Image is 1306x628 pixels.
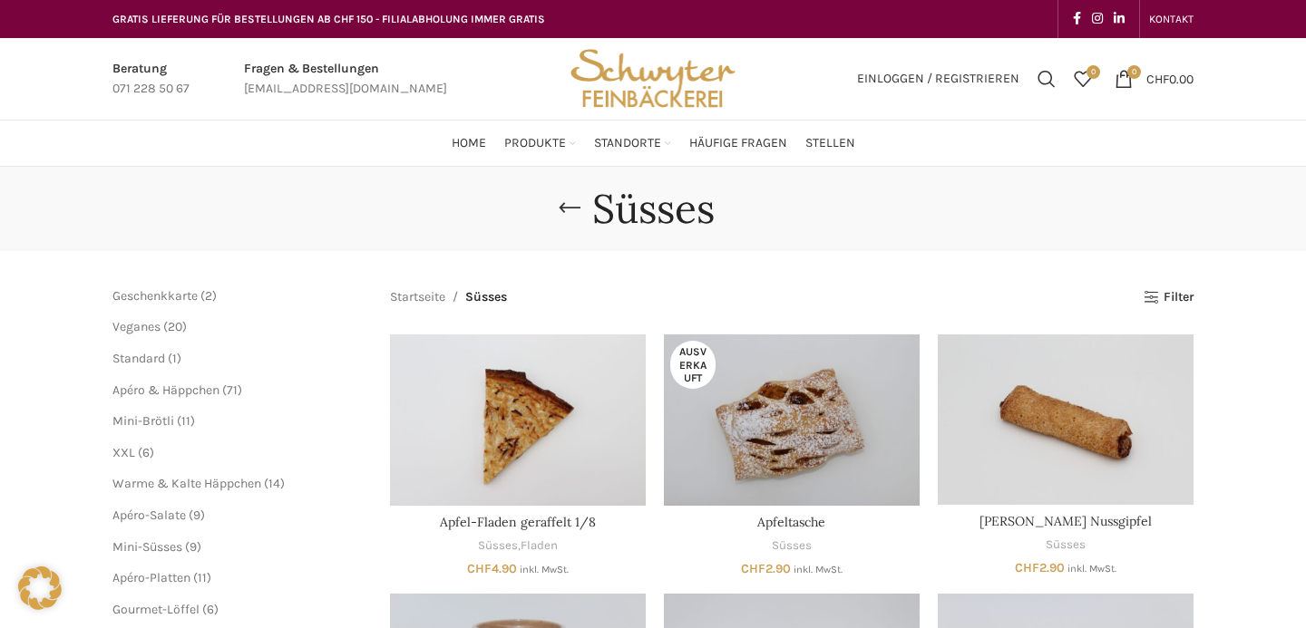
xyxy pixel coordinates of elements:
[112,351,165,366] a: Standard
[689,135,787,152] span: Häufige Fragen
[594,125,671,161] a: Standorte
[390,287,507,307] nav: Breadcrumb
[848,61,1028,97] a: Einloggen / Registrieren
[1146,71,1194,86] bdi: 0.00
[670,341,716,389] span: Ausverkauft
[857,72,1019,85] span: Einloggen / Registrieren
[390,287,445,307] a: Startseite
[478,537,518,555] a: Süsses
[1028,61,1065,97] a: Suchen
[564,70,742,85] a: Site logo
[504,135,566,152] span: Produkte
[112,476,261,491] a: Warme & Kalte Häppchen
[1067,6,1087,32] a: Facebook social link
[244,59,447,100] a: Infobox link
[112,59,190,100] a: Infobox link
[207,602,214,617] span: 6
[1015,560,1039,575] span: CHF
[467,561,517,576] bdi: 4.90
[1015,560,1065,575] bdi: 2.90
[805,135,855,152] span: Stellen
[1106,61,1203,97] a: 0 CHF0.00
[564,38,742,120] img: Bäckerei Schwyter
[190,539,197,555] span: 9
[805,125,855,161] a: Stellen
[205,288,212,304] span: 2
[467,561,492,576] span: CHF
[452,135,486,152] span: Home
[1149,1,1194,37] a: KONTAKT
[1127,65,1141,79] span: 0
[390,537,646,555] div: ,
[520,564,569,575] small: inkl. MwSt.
[794,564,843,575] small: inkl. MwSt.
[1144,290,1194,305] a: Filter
[112,319,161,334] a: Veganes
[1146,71,1169,86] span: CHF
[193,507,200,523] span: 9
[1087,65,1100,79] span: 0
[594,135,661,152] span: Standorte
[1149,13,1194,25] span: KONTAKT
[112,382,219,398] a: Apéro & Häppchen
[1046,536,1086,554] a: Süsses
[741,561,791,576] bdi: 2.90
[227,382,238,398] span: 71
[112,507,186,523] a: Apéro-Salate
[689,125,787,161] a: Häufige Fragen
[390,334,646,505] a: Apfel-Fladen geraffelt 1/8
[1108,6,1130,32] a: Linkedin social link
[112,13,545,25] span: GRATIS LIEFERUNG FÜR BESTELLUNGEN AB CHF 150 - FILIALABHOLUNG IMMER GRATIS
[112,445,135,460] a: XXL
[112,539,182,555] a: Mini-Süsses
[1065,61,1101,97] div: Meine Wunschliste
[168,319,182,334] span: 20
[181,413,190,429] span: 11
[1065,61,1101,97] a: 0
[112,602,200,617] a: Gourmet-Löffel
[757,514,825,530] a: Apfeltasche
[504,125,576,161] a: Produkte
[172,351,177,366] span: 1
[547,190,592,227] a: Go back
[142,445,150,460] span: 6
[1067,563,1116,575] small: inkl. MwSt.
[772,537,812,555] a: Süsses
[112,288,198,304] a: Geschenkkarte
[198,570,207,585] span: 11
[452,125,486,161] a: Home
[521,537,558,555] a: Fladen
[465,287,507,307] span: Süsses
[1140,1,1203,37] div: Secondary navigation
[112,413,174,429] a: Mini-Brötli
[741,561,765,576] span: CHF
[592,185,715,233] h1: Süsses
[1087,6,1108,32] a: Instagram social link
[440,514,596,530] a: Apfel-Fladen geraffelt 1/8
[268,476,280,491] span: 14
[103,125,1203,161] div: Main navigation
[112,570,190,585] a: Apéro-Platten
[938,334,1194,505] a: Appenzeller Nussgipfel
[979,513,1152,529] a: [PERSON_NAME] Nussgipfel
[664,334,920,505] a: Apfeltasche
